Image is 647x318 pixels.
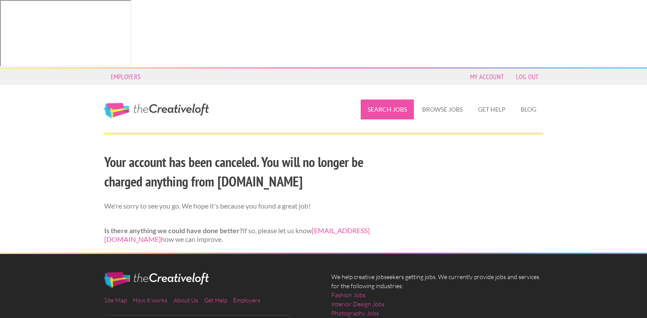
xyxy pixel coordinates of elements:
a: About Us [173,296,198,304]
a: Get Help [204,296,227,304]
img: The Creative Loft [104,272,209,288]
strong: Is there anything we could have done better? [104,226,243,234]
a: Blog [514,100,543,119]
a: Browse Jobs [415,100,470,119]
a: Photography Jobs [331,308,379,318]
a: The Creative Loft [104,103,209,119]
p: If so, please let us know how we can improve. [104,226,392,244]
a: Get Help [471,100,512,119]
a: [EMAIL_ADDRESS][DOMAIN_NAME] [104,226,370,244]
a: Site Map [104,296,127,304]
a: Employers [106,71,145,83]
a: My Account [466,71,508,83]
a: How it works [133,296,167,304]
a: Employers [233,296,260,304]
a: Fashion Jobs [331,290,365,299]
a: Search Jobs [361,100,414,119]
a: Log Out [512,71,543,83]
p: We're sorry to see you go. We hope it's because you found a great job! [104,202,392,211]
a: Interior Design Jobs [331,299,384,308]
h2: Your account has been canceled. You will no longer be charged anything from [DOMAIN_NAME] [104,152,392,191]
